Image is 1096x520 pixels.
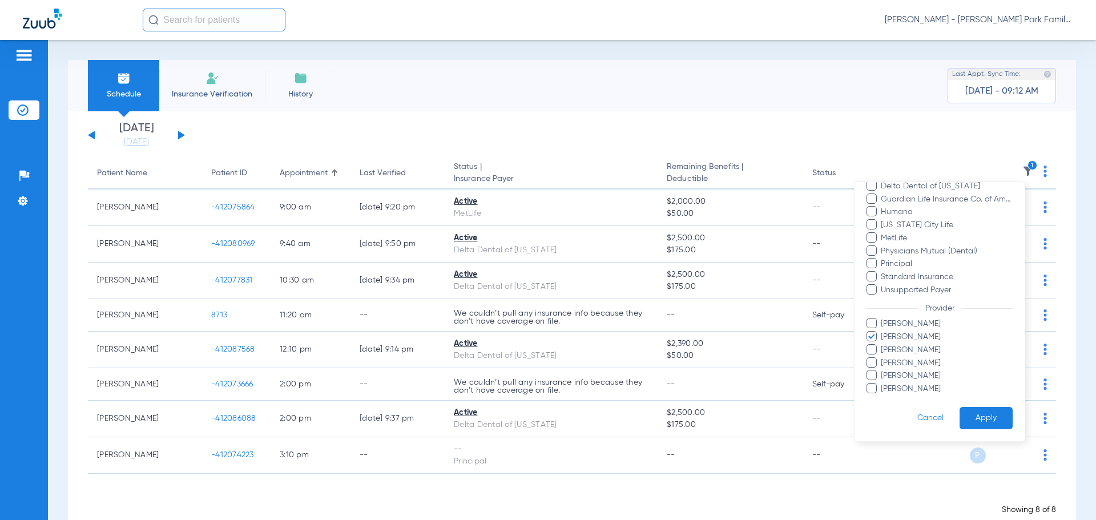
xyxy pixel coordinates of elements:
span: [US_STATE] City Life [880,219,1013,231]
span: Guardian Life Insurance Co. of America [880,194,1013,205]
span: Delta Dental of [US_STATE] [880,180,1013,192]
span: Standard Insurance [880,271,1013,283]
button: Apply [960,407,1013,429]
span: [PERSON_NAME] [880,318,1013,330]
span: Provider [918,304,961,312]
span: [PERSON_NAME] [880,344,1013,356]
span: Physicians Mutual (Dental) [880,245,1013,257]
span: Unsupported Payer [880,284,1013,296]
span: [PERSON_NAME] [880,383,1013,395]
span: MetLife [880,232,1013,244]
span: [PERSON_NAME] [880,357,1013,369]
span: Humana [880,206,1013,218]
button: Cancel [901,407,960,429]
span: Principal [880,258,1013,270]
span: [PERSON_NAME] [880,370,1013,382]
span: [PERSON_NAME] [880,331,1013,343]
